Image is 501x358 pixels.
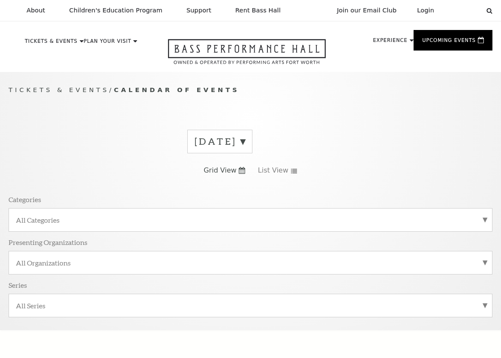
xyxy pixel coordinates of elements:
[235,7,281,14] p: Rent Bass Hall
[16,301,485,310] label: All Series
[186,7,211,14] p: Support
[258,166,288,175] span: List View
[84,39,131,48] p: Plan Your Visit
[448,6,478,15] select: Select:
[9,86,109,93] span: Tickets & Events
[16,215,485,224] label: All Categories
[422,38,476,48] p: Upcoming Events
[9,280,27,289] p: Series
[25,39,78,48] p: Tickets & Events
[373,38,407,48] p: Experience
[27,7,45,14] p: About
[69,7,162,14] p: Children's Education Program
[195,135,245,148] label: [DATE]
[9,195,41,204] p: Categories
[9,85,492,95] p: /
[9,238,87,247] p: Presenting Organizations
[114,86,240,93] span: Calendar of Events
[204,166,237,175] span: Grid View
[16,258,485,267] label: All Organizations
